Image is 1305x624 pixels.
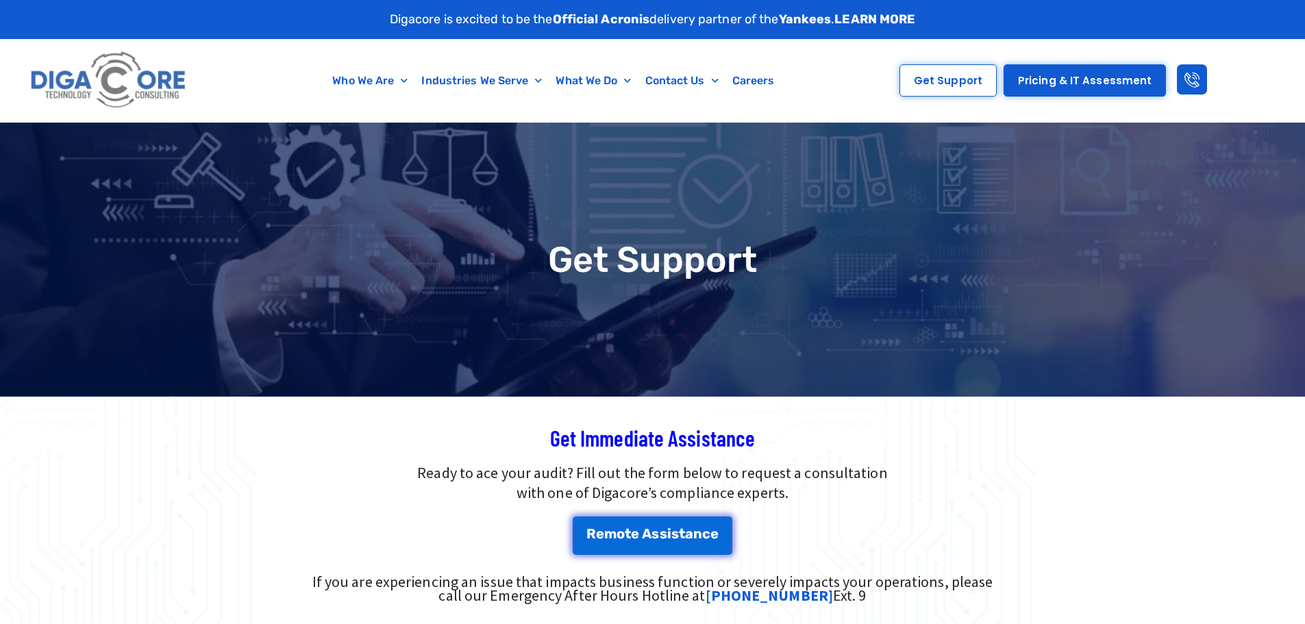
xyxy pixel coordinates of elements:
span: e [596,527,604,540]
p: Digacore is excited to be the delivery partner of the . [390,10,916,29]
a: Contact Us [638,65,725,97]
span: s [651,527,659,540]
a: Get Support [899,64,997,97]
span: e [631,527,639,540]
nav: Menu [257,65,851,97]
span: i [667,527,671,540]
a: Remote Assistance [573,516,733,555]
span: m [604,527,617,540]
span: Get Immediate Assistance [550,425,755,451]
span: A [642,527,651,540]
a: [PHONE_NUMBER] [706,586,833,605]
div: If you are experiencing an issue that impacts business function or severely impacts your operatio... [302,575,1004,602]
a: LEARN MORE [834,12,915,27]
strong: Yankees [779,12,832,27]
span: s [671,527,679,540]
span: t [625,527,631,540]
span: e [710,527,719,540]
span: t [679,527,685,540]
a: What We Do [549,65,638,97]
img: Digacore logo 1 [27,46,191,115]
span: s [660,527,667,540]
span: c [702,527,710,540]
a: Who We Are [325,65,414,97]
span: n [693,527,702,540]
span: o [617,527,625,540]
p: Ready to ace your audit? Fill out the form below to request a consultation with one of Digacore’s... [214,463,1091,503]
span: R [586,527,596,540]
span: a [685,527,693,540]
span: Get Support [914,75,982,86]
a: Industries We Serve [414,65,549,97]
h1: Get Support [7,242,1298,277]
strong: Official Acronis [553,12,650,27]
a: Careers [725,65,782,97]
a: Pricing & IT Assessment [1004,64,1166,97]
span: Pricing & IT Assessment [1018,75,1152,86]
